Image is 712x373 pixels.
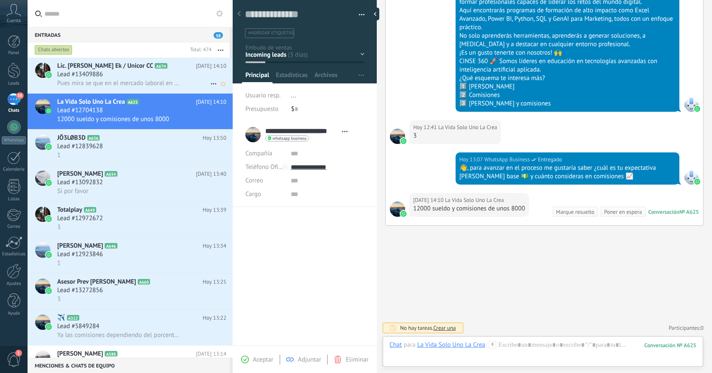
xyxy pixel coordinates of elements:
a: avatariconLic. [PERSON_NAME] Ek / Unicor CCA674[DATE] 14:10Lead #13409886Pues mira se que en el m... [28,58,233,93]
span: JŌ3LØB3D [57,134,86,142]
span: Pues mira se que en el mercado laboral en su mayoría están desde los 8500 [PERSON_NAME] base hast... [57,79,180,87]
div: Hoy 13:07 [459,155,484,164]
a: avatariconAsesor Prev [PERSON_NAME]A660Hoy 13:25Lead #132728563 [28,274,233,309]
span: Lead #13272856 [57,286,103,295]
span: Asesor Prev [PERSON_NAME] [57,278,136,286]
div: 👋, para avanzar en el proceso me gustaría saber ¿cuál es tu expectativa [PERSON_NAME] base 💵 y cu... [459,164,676,181]
span: La Vida Solo Uno La Crea [438,123,497,132]
img: icon [46,180,52,186]
span: Hoy 13:25 [203,278,226,286]
span: Teléfono Oficina [245,163,289,171]
span: ️️✈️ [57,314,65,322]
a: avataricon[PERSON_NAME]A646Hoy 13:34Lead #129238461 [28,238,233,273]
div: Ayuda [2,311,26,316]
span: Usuario resp. [245,91,281,99]
span: Lead #12839628 [57,142,103,151]
a: avatariconTotalplayA649Hoy 13:39Lead #129726723 [28,202,233,237]
img: icon [46,144,52,150]
div: Ajustes [2,281,26,287]
div: 625 [644,342,696,349]
div: Compañía [245,147,284,160]
div: Usuario resp. [245,89,285,102]
span: 3 [57,223,61,231]
span: [DATE] 13:40 [196,170,226,178]
div: 3 [413,132,497,140]
span: Hoy 13:50 [203,134,226,142]
button: Teléfono Oficina [245,160,284,174]
img: icon [46,324,52,330]
div: $ [291,102,364,116]
span: A312 [67,315,79,321]
span: A625 [127,99,139,105]
div: [DATE] 14:10 [413,196,445,204]
img: waba.svg [694,106,700,112]
span: Lead #13092832 [57,178,103,187]
span: : [485,341,487,349]
div: Menciones & Chats de equipo [28,358,230,373]
span: #agregar etiquetas [248,30,294,36]
span: 58 [214,32,223,39]
span: Hoy 13:22 [203,314,226,322]
div: Marque resuelto [556,208,594,216]
span: [PERSON_NAME] [57,242,103,250]
div: Panel [2,50,26,56]
div: 12000 sueldo y comisiones de unos 8000 [413,204,525,213]
span: La Vida Solo Uno La Crea [390,202,405,217]
span: [DATE] 13:14 [196,350,226,358]
span: Si por favor [57,187,89,195]
img: waba.svg [400,138,406,144]
img: icon [46,108,52,114]
span: 1 [57,259,61,267]
span: Lead #12704138 [57,106,103,115]
span: 1 [15,350,22,356]
span: ... [291,91,296,99]
div: 3️⃣ [PERSON_NAME] y comisiones [459,99,676,108]
div: No hay tareas. [400,324,456,332]
span: La Vida Solo Uno La Crea [57,98,125,106]
span: Hoy 13:39 [203,206,226,214]
span: Entregado [538,155,562,164]
span: A660 [138,279,150,285]
img: icon [46,216,52,222]
div: Chats abiertos [35,45,72,55]
span: A636 [87,135,100,141]
div: ¡Es un gusto tenerte con nosotros! 🙌 [459,49,676,57]
span: Aceptar [253,356,273,364]
div: Entradas [28,27,230,42]
span: Lead #12923846 [57,250,103,259]
span: [PERSON_NAME] [57,350,103,358]
span: Estadísticas [276,71,308,83]
span: A649 [84,207,96,213]
div: Hoy 12:41 [413,123,438,132]
div: Conversación [648,208,679,216]
span: La Vida Solo Uno La Crea [445,196,504,204]
span: Adjuntar [298,356,321,364]
span: [DATE] 14:10 [196,62,226,70]
div: Ocultar [371,8,379,20]
span: WhatsApp Business [684,97,699,112]
span: 12000 sueldo y comisiones de unos 8000 [57,115,169,123]
span: Principal [245,71,269,83]
div: Calendario [2,167,26,172]
div: № A625 [679,208,699,216]
div: Poner en espera [604,208,642,216]
a: Participantes:0 [669,324,704,332]
span: Lead #5849284 [57,322,99,331]
a: avataricon️️✈️A312Hoy 13:22Lead #5849284Ya las comisiones dependiendo del porcentaje que manejen [28,309,233,345]
div: Total: 474 [186,46,211,54]
span: 0 [701,324,704,332]
span: La Vida Solo Uno La Crea [390,129,405,144]
img: waba.svg [694,179,700,185]
div: 1️⃣ [PERSON_NAME] [459,83,676,91]
span: Crear una [433,324,456,332]
span: 58 [16,92,23,99]
div: Chats [2,108,26,113]
span: WhatsApp Business [684,169,699,185]
div: ¿Qué esquema te interesa más? [459,74,676,83]
span: A674 [155,63,167,69]
div: CINSE 360 🚀 Somos líderes en educación en tecnologías avanzadas con inteligencia artificial aplic... [459,57,676,74]
span: Eliminar [346,356,368,364]
span: Ya las comisiones dependiendo del porcentaje que manejen [57,331,180,339]
span: whatsapp business [273,136,306,141]
span: Cargo [245,191,261,197]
